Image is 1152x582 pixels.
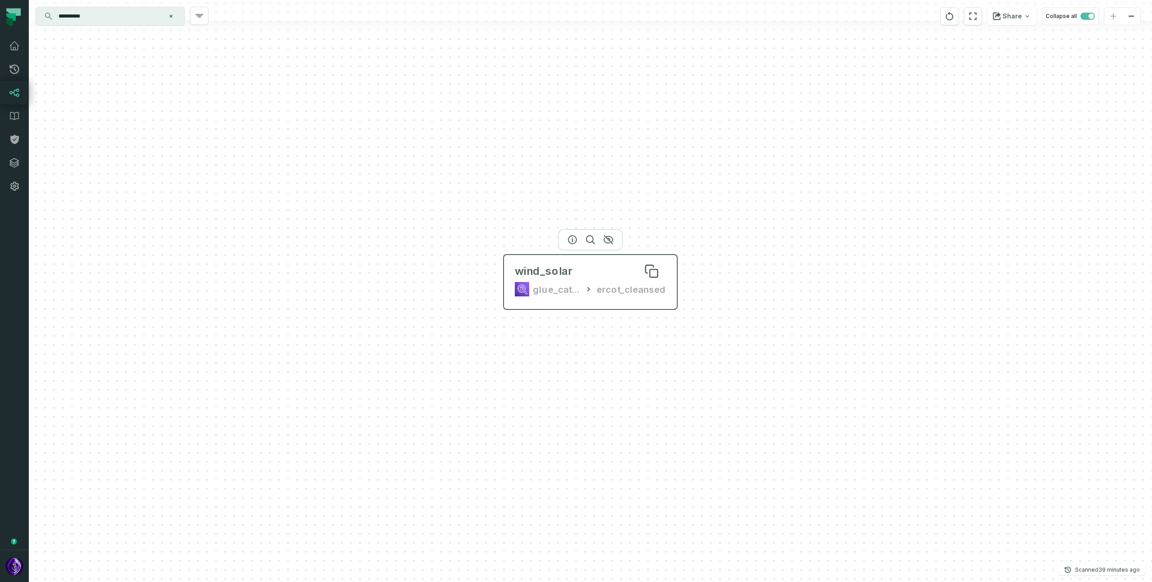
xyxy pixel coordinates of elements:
[533,282,581,296] div: glue_catalog
[1042,7,1099,25] button: Collapse all
[987,7,1036,25] button: Share
[166,12,175,21] button: Clear search query
[1075,565,1140,574] p: Scanned
[597,282,666,296] div: ercot_cleansed
[1059,564,1145,575] button: Scanned[DATE] 11:01:54 AM
[5,557,23,575] img: avatar of Ofir Or
[515,264,572,278] div: wind_solar
[1122,8,1140,25] button: zoom out
[10,537,18,546] div: Tooltip anchor
[1098,566,1140,573] relative-time: Sep 11, 2025, 11:01 AM GMT+3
